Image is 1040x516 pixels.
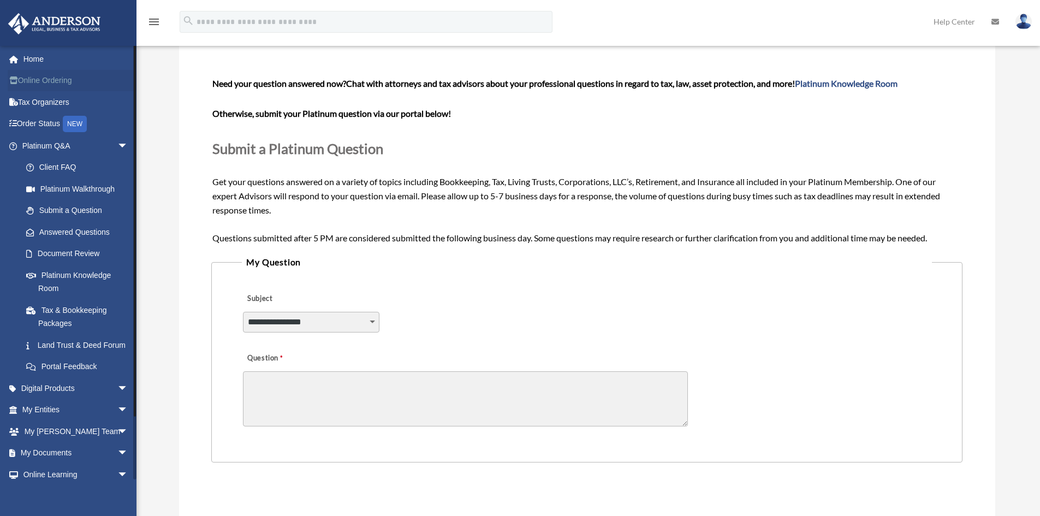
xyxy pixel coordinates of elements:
a: Submit a Question [15,200,139,222]
a: Platinum Knowledge Room [15,264,145,299]
span: Get your questions answered on a variety of topics including Bookkeeping, Tax, Living Trusts, Cor... [212,78,961,242]
a: Platinum Q&Aarrow_drop_down [8,135,145,157]
a: menu [147,19,161,28]
span: Need your question answered now? [212,78,346,88]
a: Order StatusNEW [8,113,145,135]
span: Chat with attorneys and tax advisors about your professional questions in regard to tax, law, ass... [346,78,898,88]
img: Anderson Advisors Platinum Portal [5,13,104,34]
span: arrow_drop_down [117,377,139,400]
a: Portal Feedback [15,356,145,378]
img: User Pic [1015,14,1032,29]
label: Subject [243,292,347,307]
a: My Entitiesarrow_drop_down [8,399,145,421]
span: arrow_drop_down [117,442,139,465]
a: Tax Organizers [8,91,145,113]
i: search [182,15,194,27]
span: arrow_drop_down [117,464,139,486]
a: Home [8,48,145,70]
a: Land Trust & Deed Forum [15,334,145,356]
b: Otherwise, submit your Platinum question via our portal below! [212,108,451,118]
span: arrow_drop_down [117,420,139,443]
a: Client FAQ [15,157,145,179]
a: Answered Questions [15,221,145,243]
span: arrow_drop_down [117,135,139,157]
a: Document Review [15,243,145,265]
legend: My Question [242,254,931,270]
div: NEW [63,116,87,132]
span: arrow_drop_down [117,399,139,422]
a: Tax & Bookkeeping Packages [15,299,145,334]
a: Platinum Knowledge Room [795,78,898,88]
i: menu [147,15,161,28]
a: Digital Productsarrow_drop_down [8,377,145,399]
label: Question [243,351,328,366]
a: Platinum Walkthrough [15,178,145,200]
a: Online Ordering [8,70,145,92]
a: Online Learningarrow_drop_down [8,464,145,485]
a: My Documentsarrow_drop_down [8,442,145,464]
span: Submit a Platinum Question [212,140,383,157]
a: My [PERSON_NAME] Teamarrow_drop_down [8,420,145,442]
